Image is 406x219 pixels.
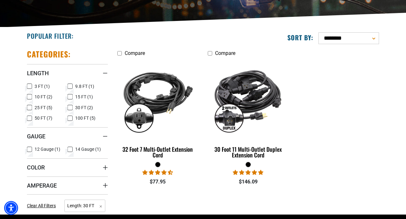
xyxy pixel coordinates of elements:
div: 32 Foot 7 Multi-Outlet Extension Cord [117,146,198,158]
summary: Length [27,64,108,82]
img: black [118,63,198,136]
div: $77.95 [117,178,198,186]
summary: Gauge [27,127,108,145]
div: 30 Foot 11 Multi-Outlet Duplex Extension Cord [208,146,289,158]
a: Clear All Filters [27,202,58,209]
span: Compare [125,50,145,56]
span: 12 Gauge (1) [35,147,60,151]
span: Compare [215,50,235,56]
a: Length: 30 FT [64,202,105,209]
span: Clear All Filters [27,203,56,208]
span: 9.8 FT (1) [75,84,94,89]
span: 25 FT (5) [35,105,52,110]
h2: Categories: [27,49,71,59]
h2: Popular Filter: [27,32,74,40]
span: Color [27,164,45,171]
summary: Color [27,158,108,176]
div: $146.09 [208,178,289,186]
span: Gauge [27,133,45,140]
span: Length: 30 FT [64,200,105,212]
span: 10 FT (2) [35,95,52,99]
span: 100 FT (5) [75,116,95,120]
span: 3 FT (1) [35,84,50,89]
label: Sort by: [287,33,313,42]
span: 50 FT (7) [35,116,52,120]
span: 15 FT (1) [75,95,93,99]
summary: Amperage [27,176,108,194]
a: black 32 Foot 7 Multi-Outlet Extension Cord [117,59,198,162]
img: black [208,63,288,136]
span: 4.68 stars [142,169,173,176]
span: 5.00 stars [233,169,263,176]
span: Length [27,70,49,77]
a: black 30 Foot 11 Multi-Outlet Duplex Extension Cord [208,59,289,162]
div: Accessibility Menu [4,201,18,215]
span: 30 FT (2) [75,105,93,110]
span: Amperage [27,182,57,189]
span: 14 Gauge (1) [75,147,101,151]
